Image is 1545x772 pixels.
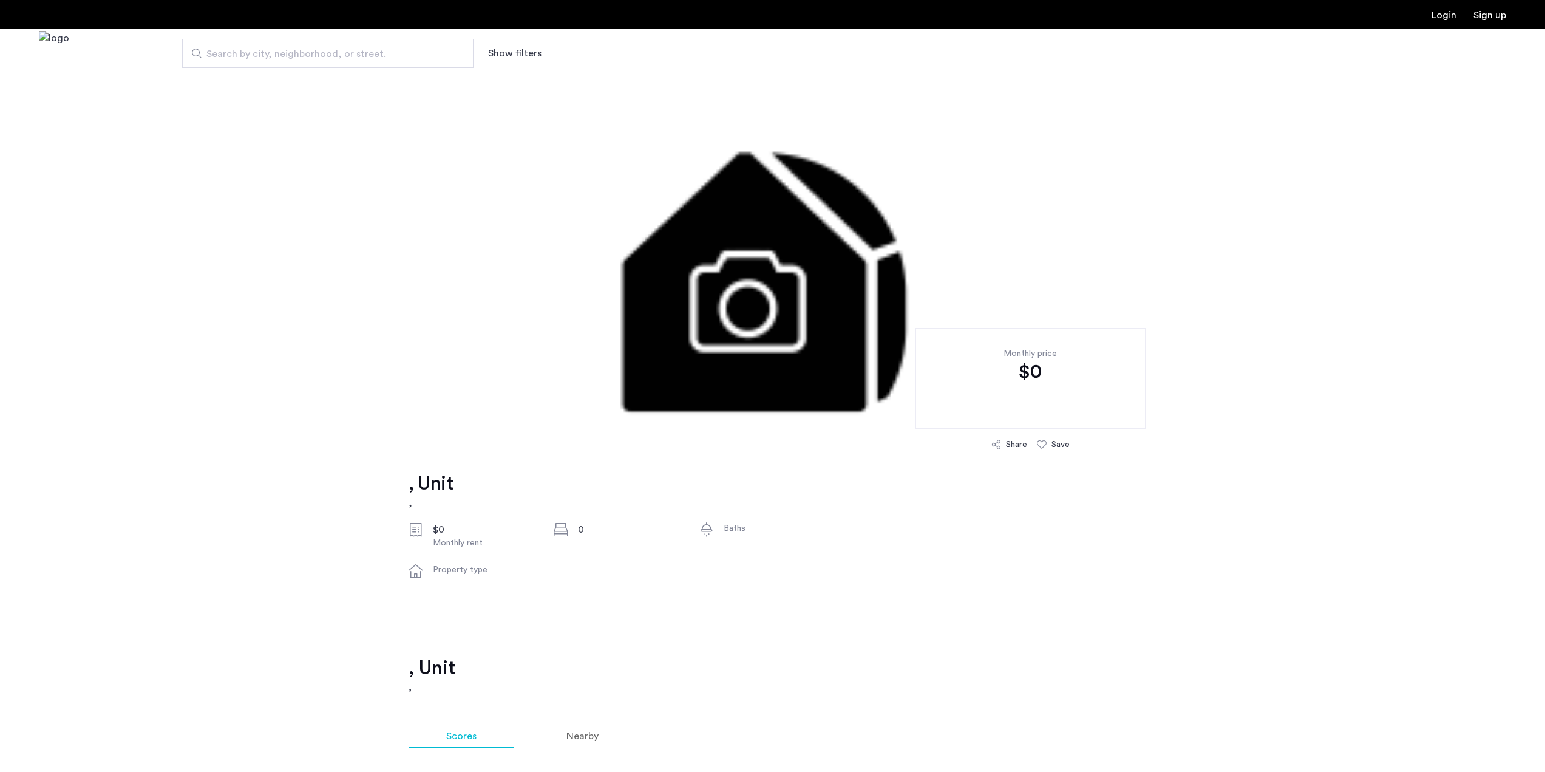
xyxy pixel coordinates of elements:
div: Save [1051,439,1070,451]
button: Show or hide filters [488,46,542,61]
div: $0 [935,360,1126,384]
div: Monthly price [935,347,1126,360]
h1: , Unit [409,471,453,496]
h2: , Unit [409,656,1137,680]
a: , Unit, [409,471,453,510]
span: Scores [446,731,477,741]
div: $0 [433,522,535,537]
h3: , [409,680,1137,695]
span: Search by city, neighborhood, or street. [206,47,440,61]
div: Share [1006,439,1027,451]
div: 0 [578,522,680,537]
div: Property type [433,564,535,576]
img: 3.gif [278,78,1267,442]
a: Cazamio Logo [39,31,69,77]
img: logo [39,31,69,77]
div: Monthly rent [433,537,535,549]
a: Login [1431,10,1456,20]
span: Nearby [566,731,599,741]
input: Apartment Search [182,39,474,68]
a: Registration [1473,10,1506,20]
div: Baths [724,522,826,535]
h2: , [409,496,453,510]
